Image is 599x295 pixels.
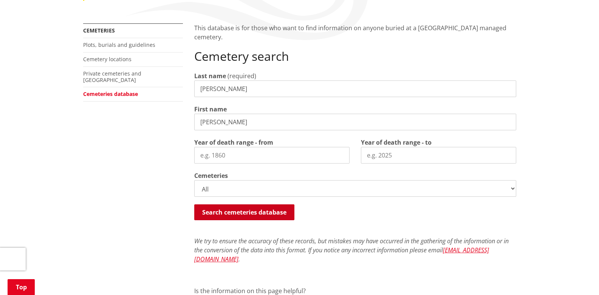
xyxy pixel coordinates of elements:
[83,90,138,97] a: Cemeteries database
[83,41,155,48] a: Plots, burials and guidelines
[361,138,432,147] label: Year of death range - to
[194,49,516,63] h2: Cemetery search
[194,138,273,147] label: Year of death range - from
[194,80,516,97] input: e.g. Smith
[194,71,226,80] label: Last name
[194,204,294,220] button: Search cemeteries database
[194,105,227,114] label: First name
[564,263,591,290] iframe: Messenger Launcher
[194,171,228,180] label: Cemeteries
[194,147,350,164] input: e.g. 1860
[194,23,516,42] p: This database is for those who want to find information on anyone buried at a [GEOGRAPHIC_DATA] m...
[361,147,516,164] input: e.g. 2025
[194,237,509,263] em: We try to ensure the accuracy of these records, but mistakes may have occurred in the gathering o...
[228,72,256,80] span: (required)
[83,27,115,34] a: Cemeteries
[194,114,516,130] input: e.g. John
[83,56,132,63] a: Cemetery locations
[83,70,141,83] a: Private cemeteries and [GEOGRAPHIC_DATA]
[8,279,35,295] a: Top
[194,246,489,263] a: [EMAIL_ADDRESS][DOMAIN_NAME]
